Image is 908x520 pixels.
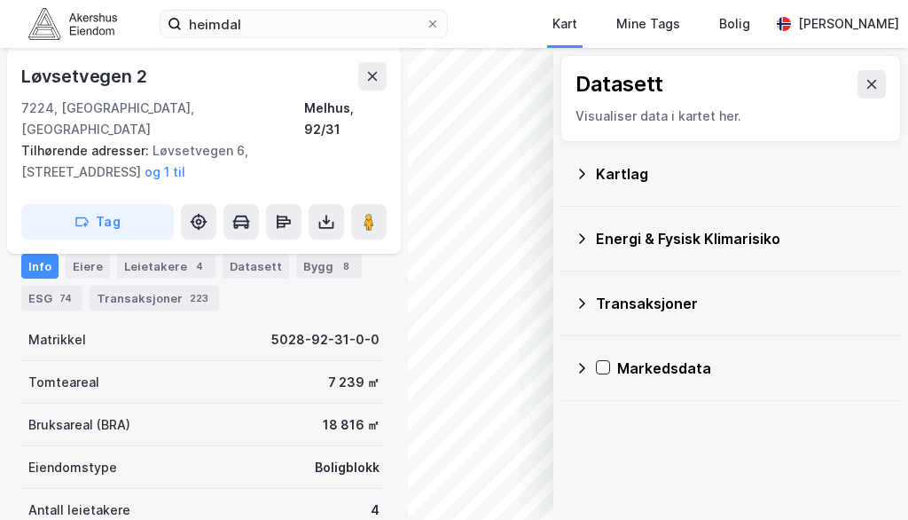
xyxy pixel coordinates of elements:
[552,13,577,35] div: Kart
[28,457,117,478] div: Eiendomstype
[56,289,75,307] div: 74
[798,13,899,35] div: [PERSON_NAME]
[596,228,887,249] div: Energi & Fysisk Klimarisiko
[28,329,86,351] div: Matrikkel
[819,435,908,520] div: Kontrollprogram for chat
[596,293,887,314] div: Transaksjoner
[819,435,908,520] iframe: Chat Widget
[21,143,153,158] span: Tilhørende adresser:
[117,254,215,279] div: Leietakere
[223,254,289,279] div: Datasett
[21,140,372,183] div: Løvsetvegen 6, [STREET_ADDRESS]
[28,372,99,393] div: Tomteareal
[337,257,355,275] div: 8
[21,62,150,91] div: Løvsetvegen 2
[186,289,212,307] div: 223
[323,414,380,436] div: 18 816 ㎡
[596,163,887,185] div: Kartlag
[182,11,426,37] input: Søk på adresse, matrikkel, gårdeiere, leietakere eller personer
[21,254,59,279] div: Info
[66,254,110,279] div: Eiere
[21,286,82,311] div: ESG
[719,13,750,35] div: Bolig
[575,70,663,98] div: Datasett
[315,457,380,478] div: Boligblokk
[21,204,174,240] button: Tag
[617,358,887,379] div: Markedsdata
[296,254,362,279] div: Bygg
[271,329,380,351] div: 5028-92-31-0-0
[616,13,680,35] div: Mine Tags
[575,106,886,127] div: Visualiser data i kartet her.
[90,286,219,311] div: Transaksjoner
[304,98,387,140] div: Melhus, 92/31
[28,414,130,436] div: Bruksareal (BRA)
[28,8,117,39] img: akershus-eiendom-logo.9091f326c980b4bce74ccdd9f866810c.svg
[328,372,380,393] div: 7 239 ㎡
[191,257,208,275] div: 4
[21,98,304,140] div: 7224, [GEOGRAPHIC_DATA], [GEOGRAPHIC_DATA]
